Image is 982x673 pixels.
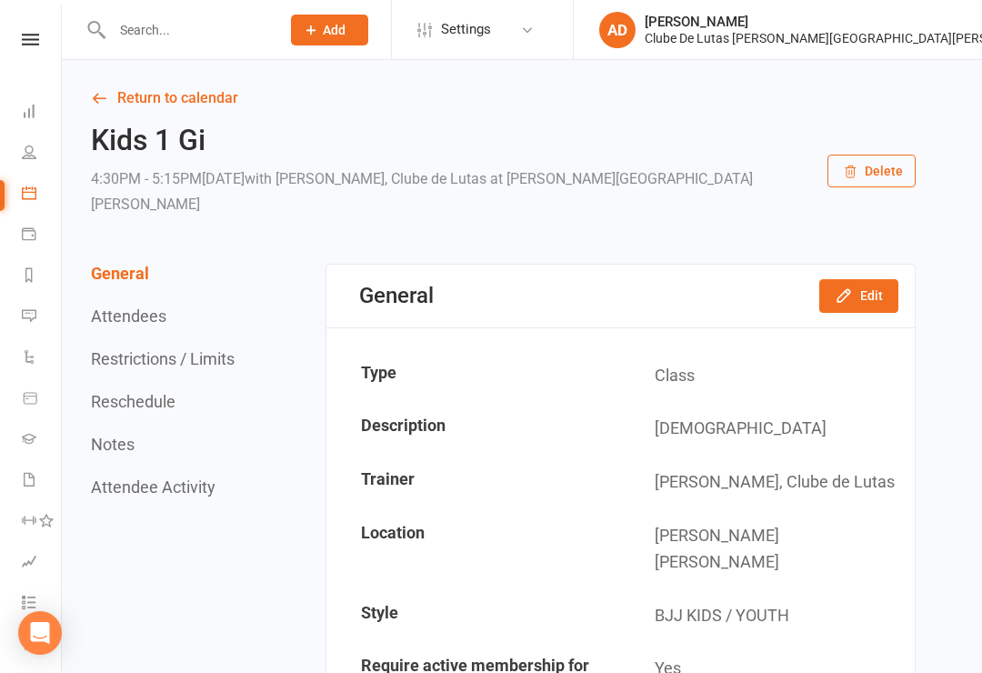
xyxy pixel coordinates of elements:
td: Description [328,403,620,455]
button: Add [291,15,368,45]
td: [DEMOGRAPHIC_DATA] [622,403,914,455]
td: Type [328,350,620,402]
a: Reports [22,256,63,297]
td: [PERSON_NAME] [PERSON_NAME] [622,510,914,588]
button: General [91,264,149,283]
button: Attendee Activity [91,477,215,497]
td: [PERSON_NAME], Clube de Lutas [622,457,914,508]
a: Product Sales [22,379,63,420]
button: Edit [819,279,898,312]
button: Notes [91,435,135,454]
div: General [359,283,434,308]
a: Dashboard [22,93,63,134]
td: BJJ KIDS / YOUTH [622,590,914,642]
div: Open Intercom Messenger [18,611,62,655]
a: Payments [22,216,63,256]
input: Search... [106,17,267,43]
a: Assessments [22,543,63,584]
td: Class [622,350,914,402]
span: Settings [441,9,491,50]
div: AD [599,12,636,48]
a: Return to calendar [91,85,916,111]
td: Trainer [328,457,620,508]
button: Attendees [91,306,166,326]
button: Reschedule [91,392,175,411]
span: with [PERSON_NAME], Clube de Lutas [245,170,486,187]
h2: Kids 1 Gi [91,125,827,156]
td: Style [328,590,620,642]
span: Add [323,23,346,37]
a: Calendar [22,175,63,216]
button: Restrictions / Limits [91,349,235,368]
div: 4:30PM - 5:15PM[DATE] [91,166,827,217]
button: Delete [827,155,916,187]
td: Location [328,510,620,588]
a: People [22,134,63,175]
